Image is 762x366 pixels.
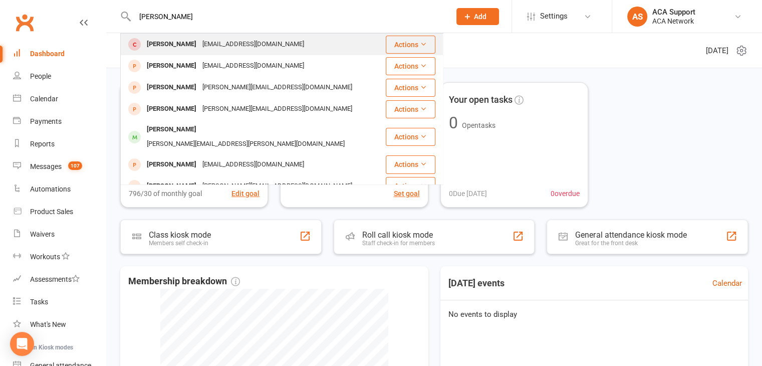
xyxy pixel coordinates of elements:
[13,291,106,313] a: Tasks
[199,102,355,116] div: [PERSON_NAME][EMAIL_ADDRESS][DOMAIN_NAME]
[449,188,487,199] span: 0 Due [DATE]
[30,95,58,103] div: Calendar
[30,50,65,58] div: Dashboard
[144,179,199,194] div: [PERSON_NAME]
[474,13,486,21] span: Add
[13,88,106,110] a: Calendar
[386,100,435,118] button: Actions
[30,185,71,193] div: Automations
[13,110,106,133] a: Payments
[386,57,435,75] button: Actions
[30,275,80,283] div: Assessments
[449,93,513,107] span: Your open tasks
[386,36,435,54] button: Actions
[13,178,106,201] a: Automations
[386,79,435,97] button: Actions
[540,5,568,28] span: Settings
[13,43,106,65] a: Dashboard
[128,274,240,289] span: Membership breakdown
[13,155,106,178] a: Messages 107
[12,10,37,35] a: Clubworx
[30,253,60,261] div: Workouts
[129,188,202,199] span: 796/30 of monthly goal
[144,37,199,52] div: [PERSON_NAME]
[13,133,106,155] a: Reports
[13,246,106,268] a: Workouts
[68,161,82,170] span: 107
[706,45,728,57] span: [DATE]
[386,177,435,195] button: Actions
[30,230,55,238] div: Waivers
[551,188,580,199] span: 0 overdue
[386,128,435,146] button: Actions
[30,208,73,216] div: Product Sales
[436,300,752,328] div: No events to display
[627,7,647,27] div: AS
[199,157,307,172] div: [EMAIL_ADDRESS][DOMAIN_NAME]
[712,277,742,289] a: Calendar
[30,140,55,148] div: Reports
[30,298,48,306] div: Tasks
[456,8,499,25] button: Add
[462,121,495,129] span: Open tasks
[13,201,106,223] a: Product Sales
[30,162,62,170] div: Messages
[30,72,51,80] div: People
[13,313,106,336] a: What's New
[199,59,307,73] div: [EMAIL_ADDRESS][DOMAIN_NAME]
[652,8,695,17] div: ACA Support
[231,188,260,199] button: Edit goal
[199,80,355,95] div: [PERSON_NAME][EMAIL_ADDRESS][DOMAIN_NAME]
[449,115,458,131] div: 0
[13,268,106,291] a: Assessments
[144,122,199,137] div: [PERSON_NAME]
[132,10,443,24] input: Search...
[144,102,199,116] div: [PERSON_NAME]
[13,223,106,246] a: Waivers
[144,80,199,95] div: [PERSON_NAME]
[144,157,199,172] div: [PERSON_NAME]
[149,240,211,247] div: Members self check-in
[144,137,348,151] div: [PERSON_NAME][EMAIL_ADDRESS][PERSON_NAME][DOMAIN_NAME]
[575,230,686,240] div: General attendance kiosk mode
[13,65,106,88] a: People
[652,17,695,26] div: ACA Network
[575,240,686,247] div: Great for the front desk
[149,230,211,240] div: Class kiosk mode
[30,320,66,328] div: What's New
[362,230,435,240] div: Roll call kiosk mode
[199,179,355,194] div: [PERSON_NAME][EMAIL_ADDRESS][DOMAIN_NAME]
[386,155,435,173] button: Actions
[144,59,199,73] div: [PERSON_NAME]
[199,37,307,52] div: [EMAIL_ADDRESS][DOMAIN_NAME]
[394,188,420,199] button: Set goal
[10,332,34,356] div: Open Intercom Messenger
[440,274,513,292] h3: [DATE] events
[30,117,62,125] div: Payments
[362,240,435,247] div: Staff check-in for members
